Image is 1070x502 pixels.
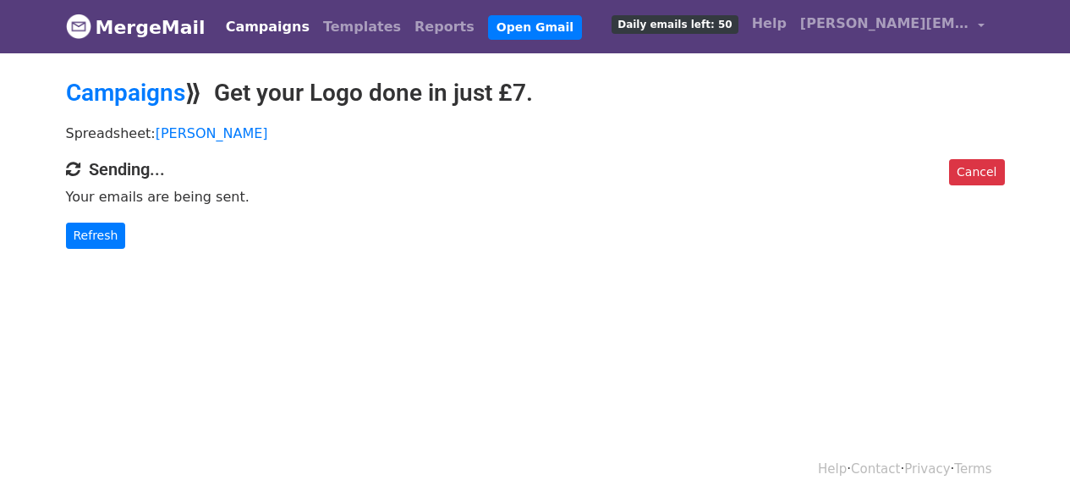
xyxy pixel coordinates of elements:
p: Your emails are being sent. [66,188,1005,206]
span: Daily emails left: 50 [612,15,738,34]
img: MergeMail logo [66,14,91,39]
a: Help [745,7,793,41]
a: [PERSON_NAME][EMAIL_ADDRESS][DOMAIN_NAME] [793,7,991,47]
a: Templates [316,10,408,44]
a: Help [818,461,847,477]
a: Cancel [949,159,1004,185]
a: Open Gmail [488,15,582,40]
a: [PERSON_NAME] [156,125,268,141]
a: Refresh [66,223,126,249]
a: Privacy [904,461,950,477]
h2: ⟫ Get your Logo done in just £7. [66,79,1005,108]
a: Reports [408,10,481,44]
h4: Sending... [66,159,1005,179]
a: Campaigns [66,79,185,107]
a: Terms [954,461,991,477]
a: MergeMail [66,9,206,45]
a: Contact [851,461,900,477]
a: Campaigns [219,10,316,44]
a: Daily emails left: 50 [605,7,744,41]
span: [PERSON_NAME][EMAIL_ADDRESS][DOMAIN_NAME] [800,14,969,34]
p: Spreadsheet: [66,124,1005,142]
